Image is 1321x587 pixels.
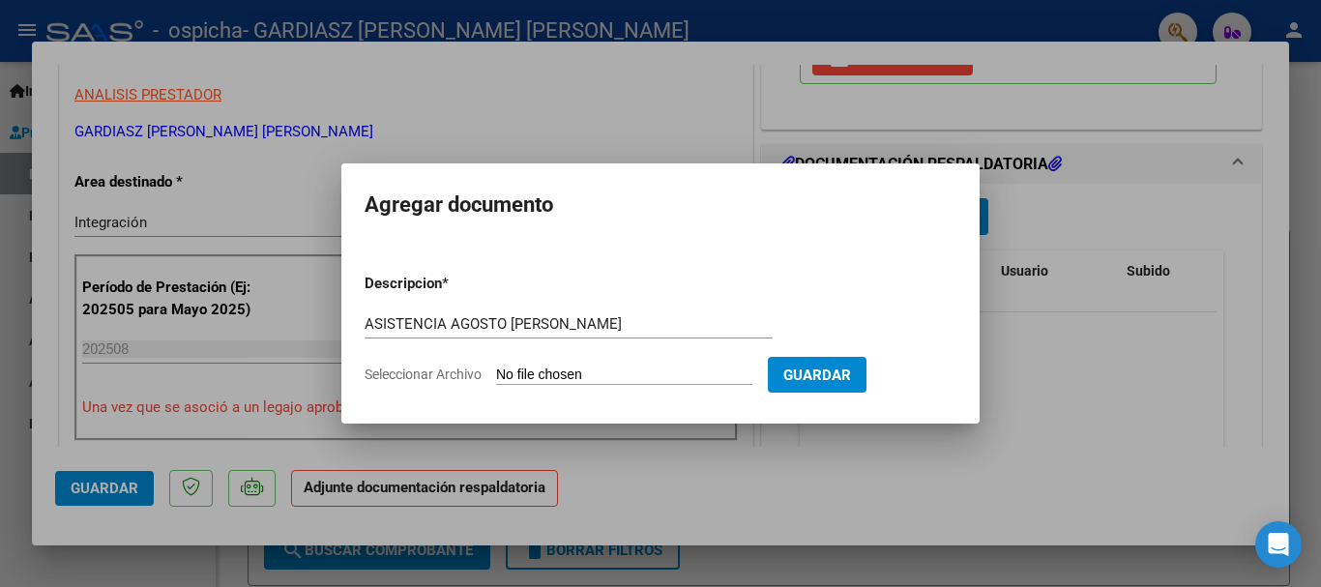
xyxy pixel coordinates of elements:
[1255,521,1302,568] div: Open Intercom Messenger
[365,367,482,382] span: Seleccionar Archivo
[768,357,866,393] button: Guardar
[783,367,851,384] span: Guardar
[365,187,956,223] h2: Agregar documento
[365,273,543,295] p: Descripcion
